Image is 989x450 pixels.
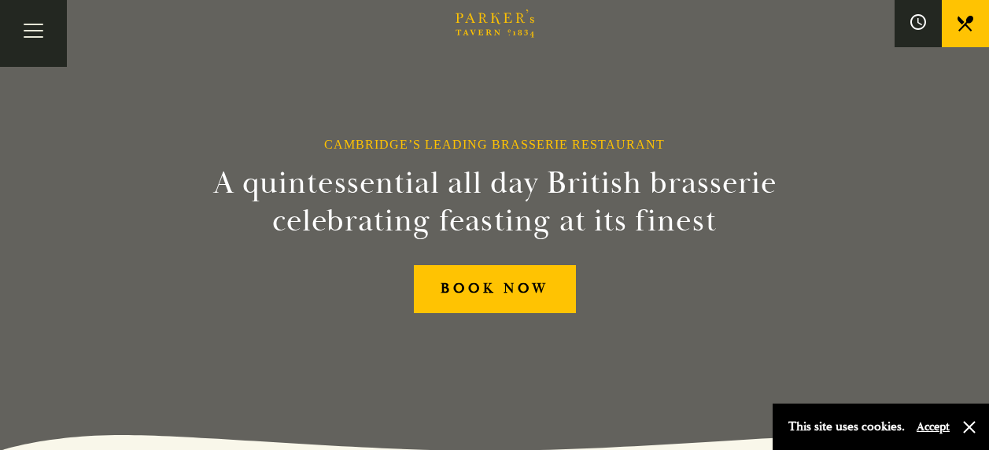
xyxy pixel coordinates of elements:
[961,419,977,435] button: Close and accept
[324,137,665,152] h1: Cambridge’s Leading Brasserie Restaurant
[788,415,905,438] p: This site uses cookies.
[917,419,950,434] button: Accept
[414,265,576,313] a: BOOK NOW
[136,164,854,240] h2: A quintessential all day British brasserie celebrating feasting at its finest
